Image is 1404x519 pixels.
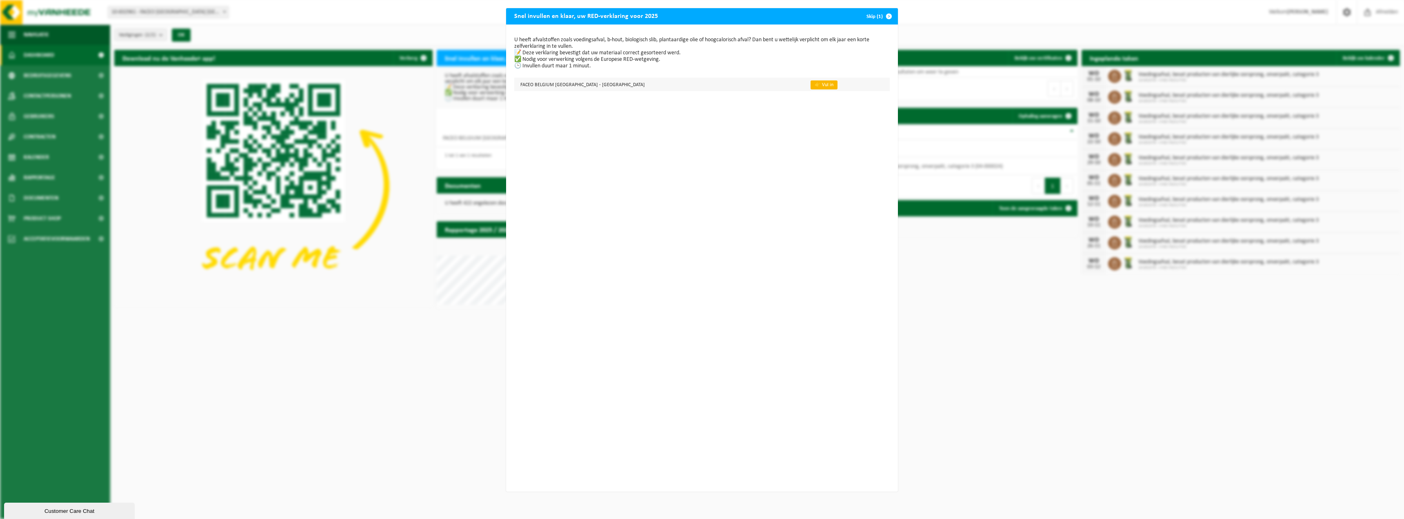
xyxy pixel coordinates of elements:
[4,501,136,519] iframe: chat widget
[514,78,804,91] td: FACEO BELGIUM [GEOGRAPHIC_DATA] - [GEOGRAPHIC_DATA]
[506,8,666,24] h2: Snel invullen en klaar, uw RED-verklaring voor 2025
[811,80,838,89] a: 👉 Vul in
[514,37,890,69] p: U heeft afvalstoffen zoals voedingsafval, b-hout, biologisch slib, plantaardige olie of hoogcalor...
[860,8,897,25] button: Skip (1)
